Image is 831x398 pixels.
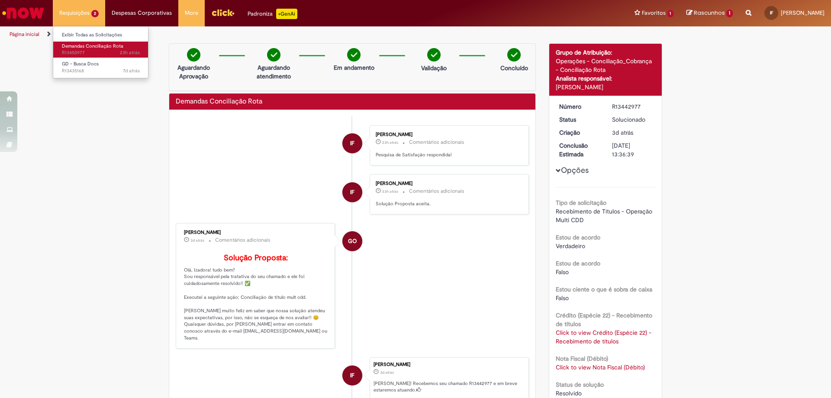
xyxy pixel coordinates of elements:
span: Verdadeiro [556,242,585,250]
span: 23h atrás [382,189,398,194]
span: GO [348,231,357,252]
div: R13442977 [612,102,652,111]
div: Padroniza [248,9,297,19]
time: 25/08/2025 09:20:02 [612,129,633,136]
b: Nota Fiscal (Débito) [556,355,608,362]
div: Analista responsável: [556,74,656,83]
span: IF [350,182,354,203]
ul: Trilhas de página [6,26,548,42]
b: Estou ciente o que é sobra de caixa [556,285,652,293]
small: Comentários adicionais [409,188,464,195]
p: +GenAi [276,9,297,19]
span: More [185,9,198,17]
div: [PERSON_NAME] [556,83,656,91]
b: Tipo de solicitação [556,199,606,207]
time: 27/08/2025 09:00:31 [382,189,398,194]
div: [PERSON_NAME] [184,230,328,235]
div: Solucionado [612,115,652,124]
span: IF [350,365,354,386]
a: Click to view Crédito (Espécie 22) - Recebimento de títulos [556,329,651,345]
span: 23h atrás [120,49,140,56]
p: Olá, Izadora! tudo bem? Sou responsável pela tratativa do seu chamado e ele foi cuidadosamente re... [184,254,328,342]
div: Izadora Santiago Fernandes [342,182,362,202]
a: Exibir Todas as Solicitações [53,30,148,40]
time: 25/08/2025 09:20:02 [380,370,394,375]
span: 1 [726,10,733,17]
small: Comentários adicionais [409,139,464,146]
div: [PERSON_NAME] [374,362,524,367]
time: 21/08/2025 10:04:10 [123,68,140,74]
div: [DATE] 13:36:39 [612,141,652,159]
time: 27/08/2025 09:21:12 [120,49,140,56]
span: GD - Busca Docs [62,61,99,67]
b: Status de solução [556,381,604,388]
b: Crédito (Espécie 22) - Recebimento de títulos [556,311,652,328]
p: Aguardando atendimento [253,63,295,81]
img: ServiceNow [1,4,45,22]
p: [PERSON_NAME]! Recebemos seu chamado R13442977 e em breve estaremos atuando. [374,380,524,394]
ul: Requisições [53,26,148,78]
span: 3d atrás [612,129,633,136]
dt: Conclusão Estimada [553,141,606,159]
div: 25/08/2025 09:20:02 [612,128,652,137]
p: Em andamento [334,63,374,72]
span: IF [770,10,773,16]
a: Aberto R13435168 : GD - Busca Docs [53,59,148,75]
span: Recebimento de Títulos - Operação Multi CDD [556,207,654,224]
span: Resolvido [556,389,582,397]
div: Izadora Santiago Fernandes [342,366,362,385]
dt: Criação [553,128,606,137]
span: R13435168 [62,68,140,74]
img: check-circle-green.png [427,48,441,61]
span: 3d atrás [380,370,394,375]
span: 2 [91,10,99,17]
h2: Demandas Conciliação Rota Histórico de tíquete [176,98,262,106]
img: check-circle-green.png [507,48,521,61]
span: Favoritos [642,9,666,17]
div: [PERSON_NAME] [376,132,520,137]
span: Falso [556,268,569,276]
p: Solução Proposta aceita. [376,201,520,207]
a: Página inicial [10,31,39,38]
span: 7d atrás [123,68,140,74]
div: Gustavo Oliveira [342,231,362,251]
p: Aguardando Aprovação [173,63,215,81]
div: Izadora Santiago Fernandes [342,133,362,153]
p: Concluído [500,64,528,72]
span: R13450977 [62,49,140,56]
b: Estou de acordo [556,259,600,267]
span: 3d atrás [190,238,204,243]
p: Validação [421,64,447,72]
div: Operações - Conciliação_Cobrança - Conciliação Rota [556,57,656,74]
span: 23h atrás [382,140,398,145]
span: Falso [556,294,569,302]
span: Requisições [59,9,90,17]
dt: Status [553,115,606,124]
b: Solução Proposta: [224,253,288,263]
p: Pesquisa de Satisfação respondida! [376,152,520,159]
img: check-circle-green.png [347,48,361,61]
div: [PERSON_NAME] [376,181,520,186]
img: check-circle-green.png [267,48,280,61]
div: Grupo de Atribuição: [556,48,656,57]
img: check-circle-green.png [187,48,200,61]
img: click_logo_yellow_360x200.png [211,6,235,19]
span: 1 [667,10,674,17]
a: Aberto R13450977 : Demandas Conciliação Rota [53,42,148,58]
small: Comentários adicionais [215,236,271,244]
dt: Número [553,102,606,111]
span: IF [350,133,354,154]
time: 25/08/2025 15:44:00 [190,238,204,243]
span: Demandas Conciliação Rota [62,43,123,49]
span: Rascunhos [694,9,725,17]
a: Click to view Nota Fiscal (Débito) [556,363,645,371]
b: Estou de acordo [556,233,600,241]
a: Rascunhos [686,9,733,17]
time: 27/08/2025 09:00:39 [382,140,398,145]
span: Despesas Corporativas [112,9,172,17]
span: [PERSON_NAME] [781,9,825,16]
